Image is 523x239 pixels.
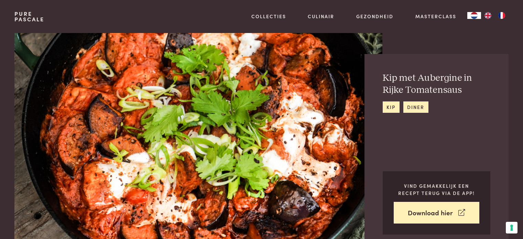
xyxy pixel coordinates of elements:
[383,101,400,113] a: kip
[394,202,479,224] a: Download hier
[481,12,495,19] a: EN
[467,12,481,19] div: Language
[383,72,490,96] h2: Kip met Aubergine in Rijke Tomatensaus
[14,11,44,22] a: PurePascale
[495,12,509,19] a: FR
[467,12,481,19] a: NL
[308,13,334,20] a: Culinair
[481,12,509,19] ul: Language list
[403,101,428,113] a: diner
[415,13,456,20] a: Masterclass
[394,182,479,196] p: Vind gemakkelijk een recept terug via de app!
[251,13,286,20] a: Collecties
[356,13,393,20] a: Gezondheid
[467,12,509,19] aside: Language selected: Nederlands
[506,222,517,233] button: Uw voorkeuren voor toestemming voor trackingtechnologieën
